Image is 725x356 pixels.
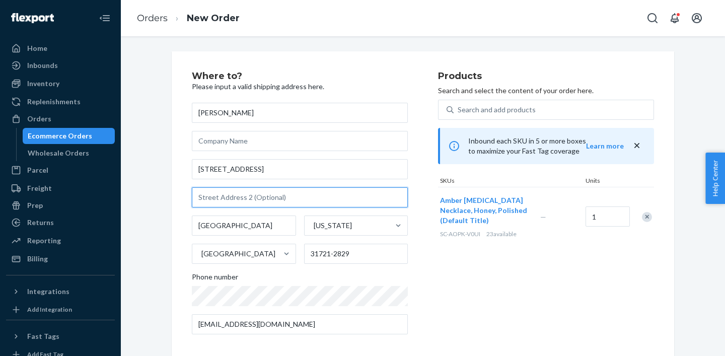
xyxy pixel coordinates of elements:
span: Amber [MEDICAL_DATA] Necklace, Honey, Polished (Default Title) [440,196,527,225]
button: Open notifications [665,8,685,28]
img: Flexport logo [11,13,54,23]
input: First & Last Name [192,103,408,123]
input: Street Address [192,159,408,179]
button: Open Search Box [642,8,663,28]
button: Fast Tags [6,328,115,344]
a: Home [6,40,115,56]
span: 23 available [486,230,517,238]
a: Parcel [6,162,115,178]
div: Inventory [27,79,59,89]
span: — [540,212,546,221]
a: Wholesale Orders [23,145,115,161]
button: Open account menu [687,8,707,28]
span: Phone number [192,272,238,286]
p: Search and select the content of your order here. [438,86,654,96]
div: Fast Tags [27,331,59,341]
div: Ecommerce Orders [28,131,92,141]
input: Quantity [586,206,630,227]
input: City [192,216,296,236]
div: Remove Item [642,212,652,222]
div: Search and add products [458,105,536,115]
a: New Order [187,13,240,24]
a: Billing [6,251,115,267]
input: [GEOGRAPHIC_DATA] [200,249,201,259]
button: Learn more [586,141,624,151]
div: [GEOGRAPHIC_DATA] [201,249,275,259]
div: Integrations [27,287,69,297]
div: Units [584,176,629,187]
input: Email (Only Required for International) [192,314,408,334]
button: Amber [MEDICAL_DATA] Necklace, Honey, Polished (Default Title) [440,195,528,226]
a: Inventory [6,76,115,92]
a: Returns [6,215,115,231]
div: Orders [27,114,51,124]
a: Inbounds [6,57,115,74]
p: Please input a valid shipping address here. [192,82,408,92]
div: Parcel [27,165,48,175]
a: Ecommerce Orders [23,128,115,144]
div: Prep [27,200,43,210]
button: close [632,140,642,151]
a: Prep [6,197,115,213]
input: ZIP Code [304,244,408,264]
input: Street Address 2 (Optional) [192,187,408,207]
input: Company Name [192,131,408,151]
a: Orders [6,111,115,127]
button: Integrations [6,283,115,300]
button: Close Navigation [95,8,115,28]
div: [US_STATE] [314,221,352,231]
div: Reporting [27,236,61,246]
a: Freight [6,180,115,196]
div: Wholesale Orders [28,148,89,158]
h2: Products [438,72,654,82]
a: Replenishments [6,94,115,110]
ol: breadcrumbs [129,4,248,33]
div: Home [27,43,47,53]
div: Freight [27,183,52,193]
a: Reporting [6,233,115,249]
div: SKUs [438,176,584,187]
a: Orders [137,13,168,24]
input: [US_STATE] [313,221,314,231]
div: Billing [27,254,48,264]
a: Add Integration [6,304,115,316]
div: Add Integration [27,305,72,314]
div: Replenishments [27,97,81,107]
div: Inbounds [27,60,58,70]
div: Returns [27,218,54,228]
h2: Where to? [192,72,408,82]
div: Inbound each SKU in 5 or more boxes to maximize your Fast Tag coverage [438,128,654,164]
button: Help Center [705,153,725,204]
span: SC-AOPK-V0UI [440,230,480,238]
